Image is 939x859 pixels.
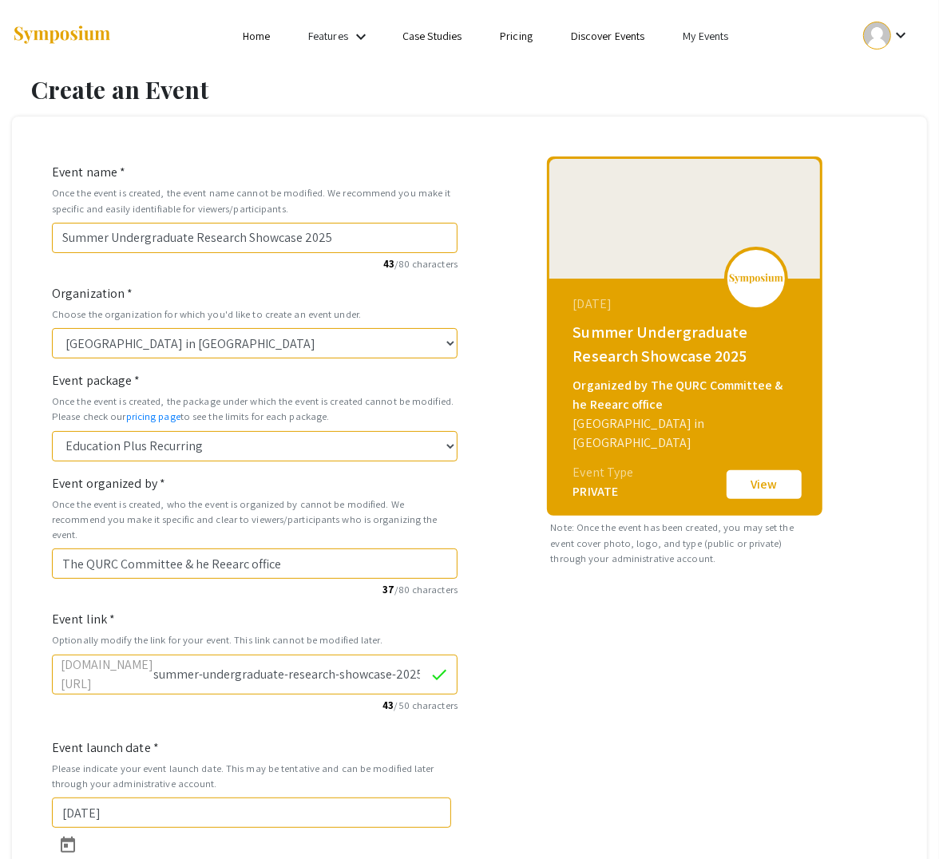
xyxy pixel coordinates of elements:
a: Discover Events [571,29,645,43]
div: Summer Undergraduate Research Showcase 2025 [573,320,800,368]
img: Symposium by ForagerOne [12,25,112,46]
label: Event organized by * [52,474,165,493]
iframe: Chat [12,787,68,847]
small: Please indicate your event launch date. This may be tentative and can be modified later through y... [52,761,458,791]
label: [DOMAIN_NAME][URL] [61,655,153,694]
small: Once the event is created, the package under which the event is created cannot be modified. Pleas... [52,394,458,424]
label: Event name * [52,163,125,182]
span: 37 [382,583,394,596]
a: My Events [683,29,728,43]
a: Pricing [500,29,533,43]
label: Event launch date * [52,738,159,758]
button: Expand account dropdown [846,18,927,53]
small: /80 characters [52,582,458,597]
small: Once the event is created, who the event is organized by cannot be modified. We recommend you mak... [52,497,458,543]
a: Features [308,29,348,43]
label: Event link * [52,610,115,629]
div: PRIVATE [573,482,634,501]
small: Once the event is created, the event name cannot be modified. We recommend you make it specific a... [52,185,458,216]
div: Organized by The QURC Committee & he Reearc office [573,376,800,414]
mat-icon: check [430,665,449,684]
label: Event package * [52,371,141,390]
div: [GEOGRAPHIC_DATA] in [GEOGRAPHIC_DATA] [573,414,800,453]
span: 43 [382,699,394,712]
div: Event Type [573,463,634,482]
button: View [724,468,804,501]
div: [DATE] [573,295,800,314]
label: Organization * [52,284,133,303]
img: logo_v2.png [728,273,784,284]
a: Case Studies [402,29,462,43]
small: /50 characters [52,698,458,713]
a: pricing page [126,410,180,423]
a: Home [243,29,270,43]
mat-icon: Expand account dropdown [891,26,910,45]
h1: Create an Event [31,75,927,104]
small: Note: Once the event has been created, you may set the event cover photo, logo, and type (public ... [547,516,822,570]
small: /80 characters [52,256,458,271]
mat-icon: Expand Features list [351,27,370,46]
small: Choose the organization for which you'd like to create an event under. [52,307,458,322]
span: 43 [383,257,394,271]
small: Optionally modify the link for your event. This link cannot be modified later. [52,632,458,647]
